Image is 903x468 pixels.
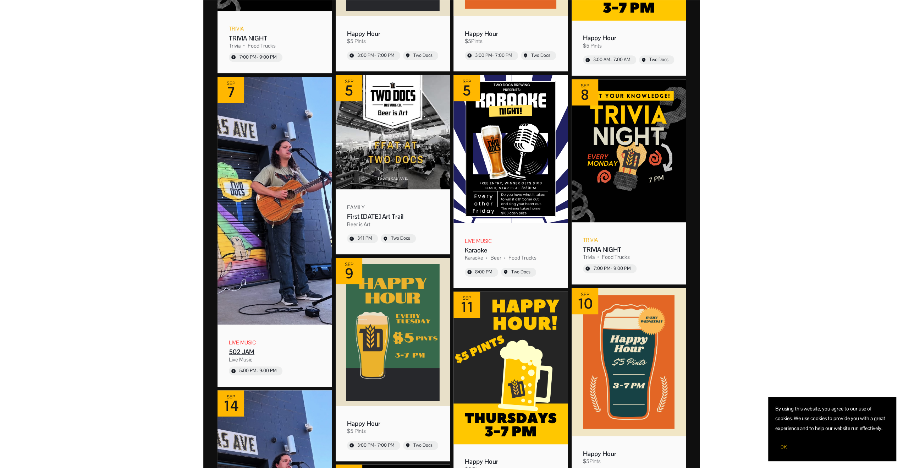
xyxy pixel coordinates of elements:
div: Event date: September 08 [572,79,598,105]
div: Start time: 3:00 PM, end time: 7:00 PM [357,442,395,448]
div: Start time: 5:00 PM, end time: 9:00 PM [239,368,277,374]
div: Food Trucks [248,42,276,49]
div: Event location [511,269,530,275]
div: Event: 502 JAM [216,75,334,388]
div: Event date: September 10 [572,288,598,314]
div: Event name [229,348,320,356]
div: Event date: September 07 [218,77,244,103]
div: $5Pints [583,458,601,465]
div: 14 [223,399,238,412]
p: By using this website, you agree to our use of cookies. We use cookies to provide you with a grea... [775,404,889,433]
div: Event name [465,457,556,466]
img: Picture for 'Happy Hour' event [572,288,686,436]
div: Event date: September 14 [218,390,244,417]
div: Event name [347,212,439,221]
div: Event location [531,52,550,58]
div: Event tags [583,458,675,465]
button: OK [775,440,792,454]
div: Event name [229,34,320,42]
div: Event location [413,442,433,448]
div: 8 [579,88,591,101]
div: Food Trucks [508,254,536,261]
div: $5 Pints [347,428,366,435]
div: Sep [460,296,473,301]
img: Picture for 'TRIVIA NIGHT' event [572,79,686,222]
div: Event name [583,245,675,254]
div: Event location [649,57,668,63]
div: Event tags [583,254,675,261]
div: Event date: September 05 [336,75,362,101]
div: Event tags [229,42,320,49]
img: Picture for 'Happy Hour' event [453,292,568,444]
span: OK [781,444,787,450]
div: Start time: 3:00 PM, end time: 7:00 PM [357,52,395,58]
div: Event name [347,29,439,37]
div: Sep [579,83,591,88]
img: Picture for 'Karaoke' event [453,75,568,223]
div: Event: Karaoke [452,73,569,290]
div: 9 [343,267,355,280]
div: Sep [343,79,355,84]
div: Event date: September 11 [453,292,480,318]
div: Event location [413,52,433,58]
div: Event time: 8:00 PM [475,269,492,275]
div: Trivia [583,254,595,261]
div: $5Pints [465,38,483,45]
div: Event: First Friday Art Trail [334,73,452,256]
div: Event category [465,237,492,244]
section: Cookie banner [768,397,896,461]
div: Event name [583,34,675,42]
div: Food Trucks [602,254,630,261]
div: Trivia [229,42,241,49]
div: 5 [461,84,473,97]
div: Sep [577,292,592,297]
img: Picture for 'Happy Hour' event [336,258,450,406]
div: $5 Pints [583,42,602,49]
div: Event name [465,246,556,254]
div: Event tags [347,428,439,435]
div: Event tags [229,356,320,363]
div: Event tags [583,42,675,49]
div: Event category [229,25,244,32]
div: 5 [343,84,355,97]
div: Event date: September 09 [336,258,362,284]
div: Sep [343,262,355,267]
div: Event: TRIVIA NIGHT [570,77,688,286]
div: Start time: 7:00 PM, end time: 9:00 PM [593,265,631,271]
div: Start time: 7:00 PM, end time: 9:00 PM [239,54,277,60]
div: Event name [583,449,675,457]
div: Beer is Art [347,221,370,228]
div: Event time: 3:11 PM [357,235,372,241]
div: Sep [225,81,237,86]
div: Event category [229,339,256,346]
div: Sep [461,79,473,84]
div: Beer [490,254,501,261]
div: Event: Happy Hour [334,256,452,463]
div: 11 [460,301,473,314]
div: Event tags [347,38,439,45]
div: Start time: 3:00 PM, end time: 7:00 PM [475,52,512,58]
div: Live Music [229,356,252,363]
img: Picture for 'First Friday Art Trail' event [336,75,450,189]
div: Event category [347,204,365,211]
div: Event name [347,419,439,427]
div: $5 Pints [347,38,366,45]
div: Karaoke [465,254,483,261]
div: Event category [583,236,598,244]
div: Event tags [347,221,439,228]
div: Event tags [465,38,556,45]
div: 10 [577,297,592,310]
div: Event location [391,235,410,241]
div: Event date: September 05 [453,75,480,101]
img: Picture for '502 JAM' event [218,77,332,325]
div: Start time: 3:00 AM, end time: 7:00 AM [593,57,631,63]
div: Sep [223,394,238,399]
div: Event tags [465,254,556,261]
div: 7 [225,86,237,99]
div: Event name [465,29,556,37]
